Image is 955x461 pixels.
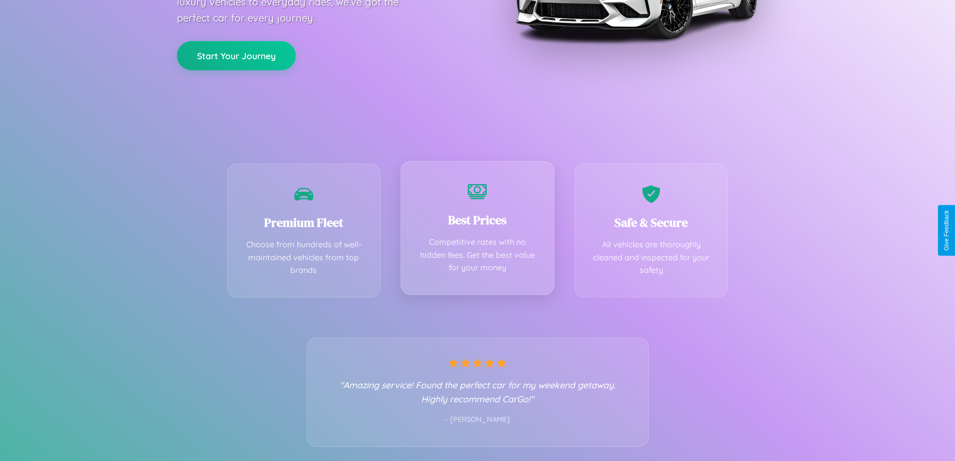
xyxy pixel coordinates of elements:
h3: Safe & Secure [590,214,713,231]
p: "Amazing service! Found the perfect car for my weekend getaway. Highly recommend CarGo!" [327,378,628,406]
button: Start Your Journey [177,41,296,70]
p: Competitive rates with no hidden fees. Get the best value for your money [416,236,539,274]
p: Choose from hundreds of well-maintained vehicles from top brands [243,238,365,277]
p: All vehicles are thoroughly cleaned and inspected for your safety [590,238,713,277]
h3: Best Prices [416,212,539,228]
p: - [PERSON_NAME] [327,413,628,426]
div: Give Feedback [943,210,950,251]
h3: Premium Fleet [243,214,365,231]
